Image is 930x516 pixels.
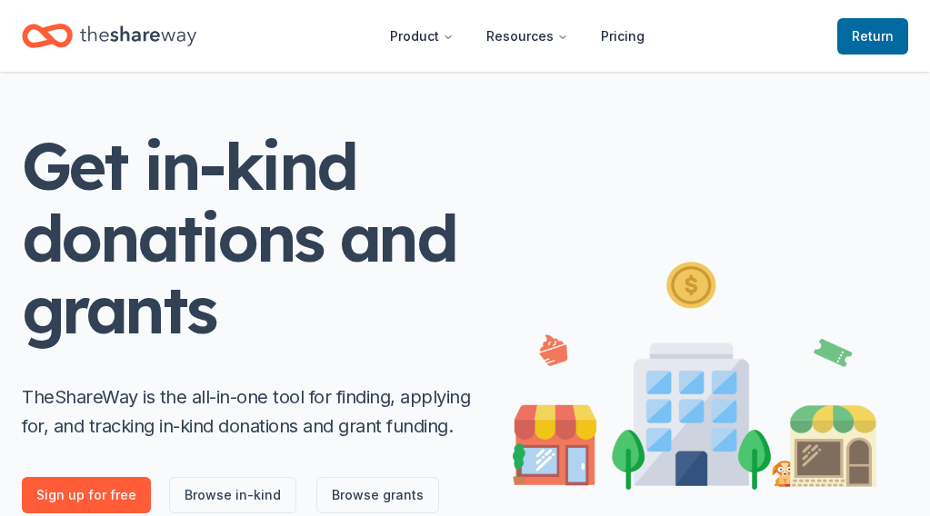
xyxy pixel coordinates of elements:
a: Sign up for free [22,477,151,513]
img: Illustration for landing page [513,254,876,490]
a: Return [837,18,908,55]
a: Browse grants [316,477,439,513]
span: Return [852,25,894,47]
nav: Main [375,15,659,57]
a: Browse in-kind [169,477,296,513]
button: Resources [472,18,583,55]
a: Home [22,15,196,57]
button: Product [375,18,468,55]
h1: Get in-kind donations and grants [22,130,476,346]
p: TheShareWay is the all-in-one tool for finding, applying for, and tracking in-kind donations and ... [22,382,476,441]
a: Pricing [586,18,659,55]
